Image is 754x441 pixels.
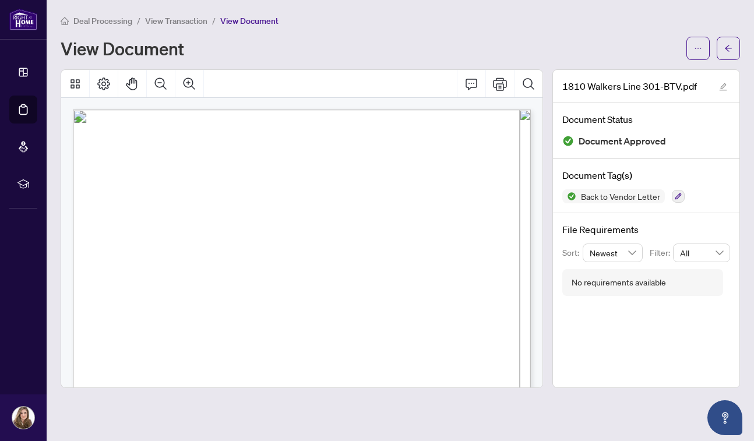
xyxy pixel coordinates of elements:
[724,44,732,52] span: arrow-left
[137,14,140,27] li: /
[694,44,702,52] span: ellipsis
[12,407,34,429] img: Profile Icon
[650,246,673,259] p: Filter:
[562,189,576,203] img: Status Icon
[576,192,665,200] span: Back to Vendor Letter
[562,79,697,93] span: 1810 Walkers Line 301-BTV.pdf
[562,223,730,237] h4: File Requirements
[562,135,574,147] img: Document Status
[562,112,730,126] h4: Document Status
[562,246,583,259] p: Sort:
[220,16,279,26] span: View Document
[212,14,216,27] li: /
[145,16,207,26] span: View Transaction
[590,244,636,262] span: Newest
[9,9,37,30] img: logo
[719,83,727,91] span: edit
[61,39,184,58] h1: View Document
[680,244,723,262] span: All
[73,16,132,26] span: Deal Processing
[579,133,666,149] span: Document Approved
[562,168,730,182] h4: Document Tag(s)
[572,276,666,289] div: No requirements available
[61,17,69,25] span: home
[707,400,742,435] button: Open asap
